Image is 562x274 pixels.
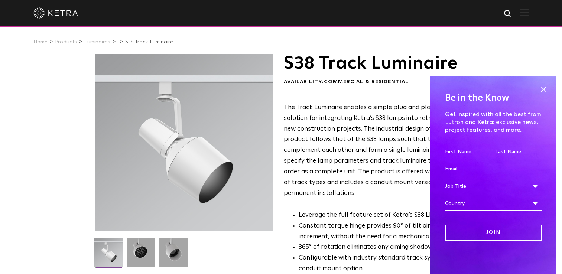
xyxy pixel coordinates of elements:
h1: S38 Track Luminaire [284,54,465,73]
li: Constant torque hinge provides 90° of tilt aiming at any increment, without the need for a mechan... [299,221,465,242]
input: First Name [445,145,491,159]
img: ketra-logo-2019-white [33,7,78,19]
a: Products [55,39,77,45]
div: Country [445,196,542,211]
img: search icon [503,9,513,19]
div: Availability: [284,78,465,86]
input: Join [445,225,542,241]
input: Last Name [495,145,542,159]
li: Leverage the full feature set of Ketra’s S38 LED Lamp [299,210,465,221]
a: S38 Track Luminaire [125,39,173,45]
span: The Track Luminaire enables a simple plug and play luminaire solution for integrating Ketra’s S38... [284,104,465,196]
p: Get inspired with all the best from Lutron and Ketra: exclusive news, project features, and more. [445,111,542,134]
li: 365° of rotation eliminates any aiming shadows [299,242,465,253]
a: Home [33,39,48,45]
input: Email [445,162,542,176]
img: S38-Track-Luminaire-2021-Web-Square [94,238,123,272]
h4: Be in the Know [445,91,542,105]
img: 9e3d97bd0cf938513d6e [159,238,188,272]
img: 3b1b0dc7630e9da69e6b [127,238,155,272]
span: Commercial & Residential [324,79,409,84]
img: Hamburger%20Nav.svg [520,9,529,16]
div: Job Title [445,179,542,193]
a: Luminaires [84,39,110,45]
